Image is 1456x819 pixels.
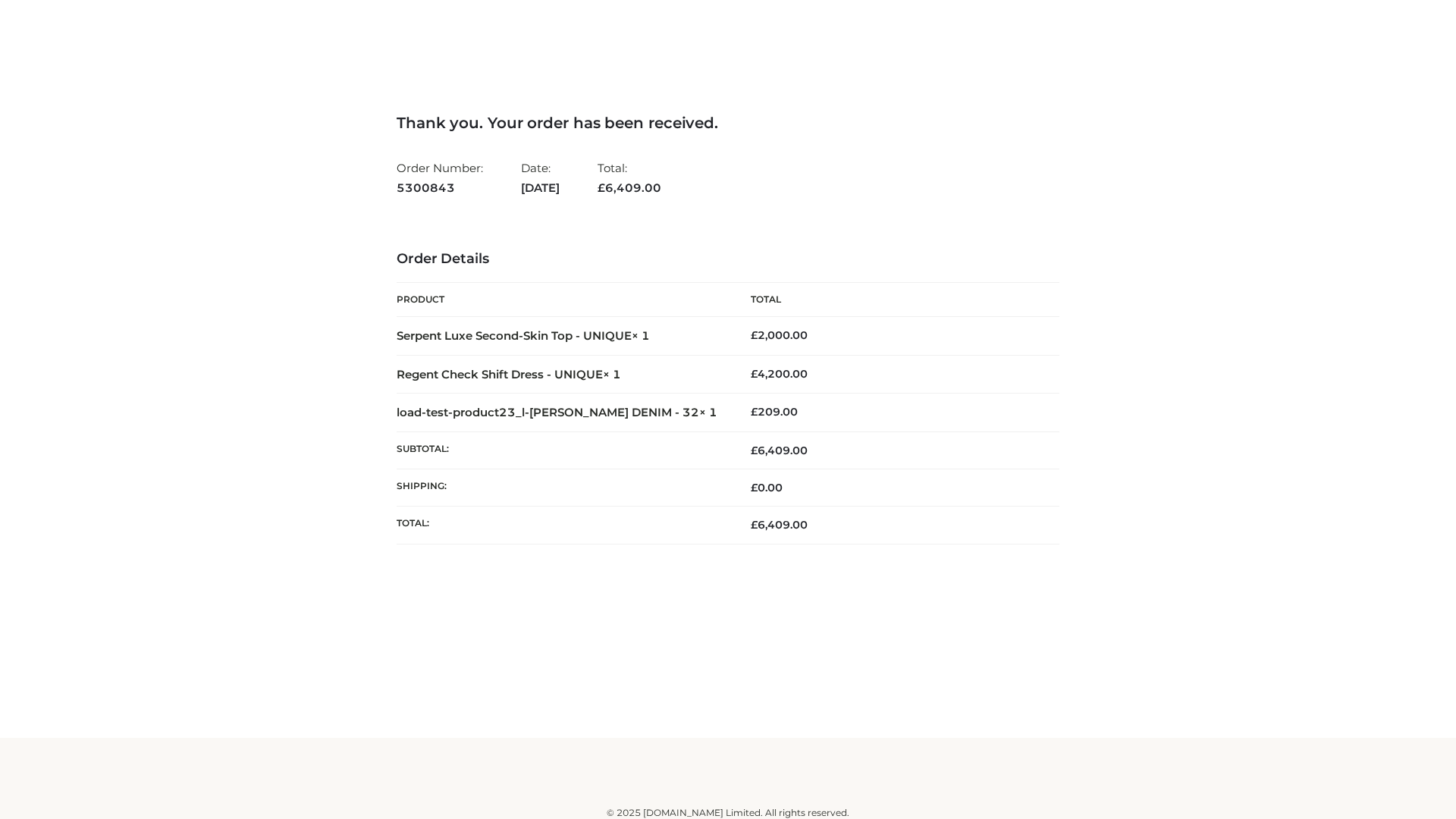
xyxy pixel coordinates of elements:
span: £ [751,328,758,342]
strong: × 1 [632,328,650,343]
li: Total: [598,155,661,201]
bdi: 209.00 [751,405,798,419]
span: £ [751,367,758,381]
span: £ [598,180,605,195]
span: £ [751,518,758,532]
strong: × 1 [699,405,717,419]
bdi: 4,200.00 [751,367,808,381]
span: £ [751,405,758,419]
bdi: 0.00 [751,481,783,494]
span: £ [751,481,758,494]
span: 6,409.00 [598,180,661,195]
bdi: 2,000.00 [751,328,808,342]
span: 6,409.00 [751,444,808,457]
h3: Thank you. Your order has been received. [397,114,1059,132]
span: 6,409.00 [751,518,808,532]
th: Product [397,283,728,317]
th: Subtotal: [397,431,728,469]
strong: Regent Check Shift Dress - UNIQUE [397,367,621,381]
li: Order Number: [397,155,483,201]
th: Total [728,283,1059,317]
strong: 5300843 [397,178,483,198]
th: Total: [397,507,728,544]
strong: load-test-product23_l-[PERSON_NAME] DENIM - 32 [397,405,717,419]
strong: Serpent Luxe Second-Skin Top - UNIQUE [397,328,650,343]
h3: Order Details [397,251,1059,268]
li: Date: [521,155,560,201]
strong: × 1 [603,367,621,381]
strong: [DATE] [521,178,560,198]
th: Shipping: [397,469,728,507]
span: £ [751,444,758,457]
